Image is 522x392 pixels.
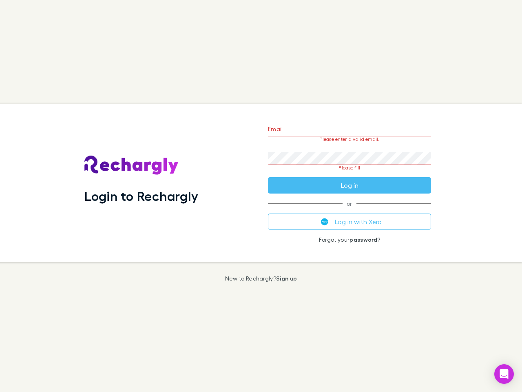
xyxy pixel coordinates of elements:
img: Rechargly's Logo [84,156,179,175]
span: or [268,203,431,204]
a: password [349,236,377,243]
p: Please fill [268,165,431,171]
button: Log in with Xero [268,214,431,230]
p: New to Rechargly? [225,275,297,282]
p: Please enter a valid email. [268,136,431,142]
div: Open Intercom Messenger [494,364,514,384]
p: Forgot your ? [268,236,431,243]
button: Log in [268,177,431,194]
a: Sign up [276,275,297,282]
img: Xero's logo [321,218,328,225]
h1: Login to Rechargly [84,188,198,204]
